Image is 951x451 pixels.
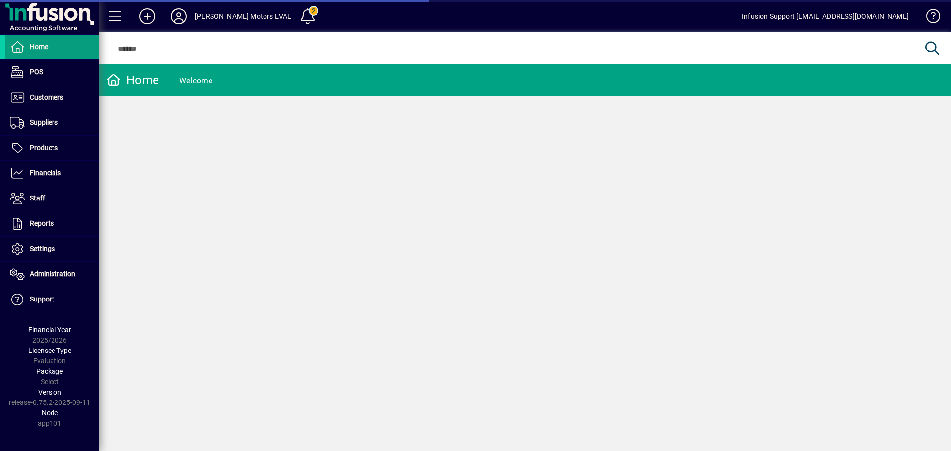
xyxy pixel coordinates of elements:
[30,194,45,202] span: Staff
[919,2,939,34] a: Knowledge Base
[30,219,54,227] span: Reports
[5,60,99,85] a: POS
[30,118,58,126] span: Suppliers
[131,7,163,25] button: Add
[30,295,54,303] span: Support
[5,262,99,287] a: Administration
[30,245,55,252] span: Settings
[195,8,291,24] div: [PERSON_NAME] Motors EVAL
[5,237,99,261] a: Settings
[30,169,61,177] span: Financials
[5,136,99,160] a: Products
[179,73,212,89] div: Welcome
[5,211,99,236] a: Reports
[42,409,58,417] span: Node
[28,347,71,354] span: Licensee Type
[5,161,99,186] a: Financials
[30,68,43,76] span: POS
[5,287,99,312] a: Support
[30,144,58,151] span: Products
[38,388,61,396] span: Version
[5,85,99,110] a: Customers
[36,367,63,375] span: Package
[742,8,909,24] div: Infusion Support [EMAIL_ADDRESS][DOMAIN_NAME]
[30,93,63,101] span: Customers
[30,270,75,278] span: Administration
[106,72,159,88] div: Home
[5,110,99,135] a: Suppliers
[28,326,71,334] span: Financial Year
[5,186,99,211] a: Staff
[30,43,48,50] span: Home
[163,7,195,25] button: Profile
